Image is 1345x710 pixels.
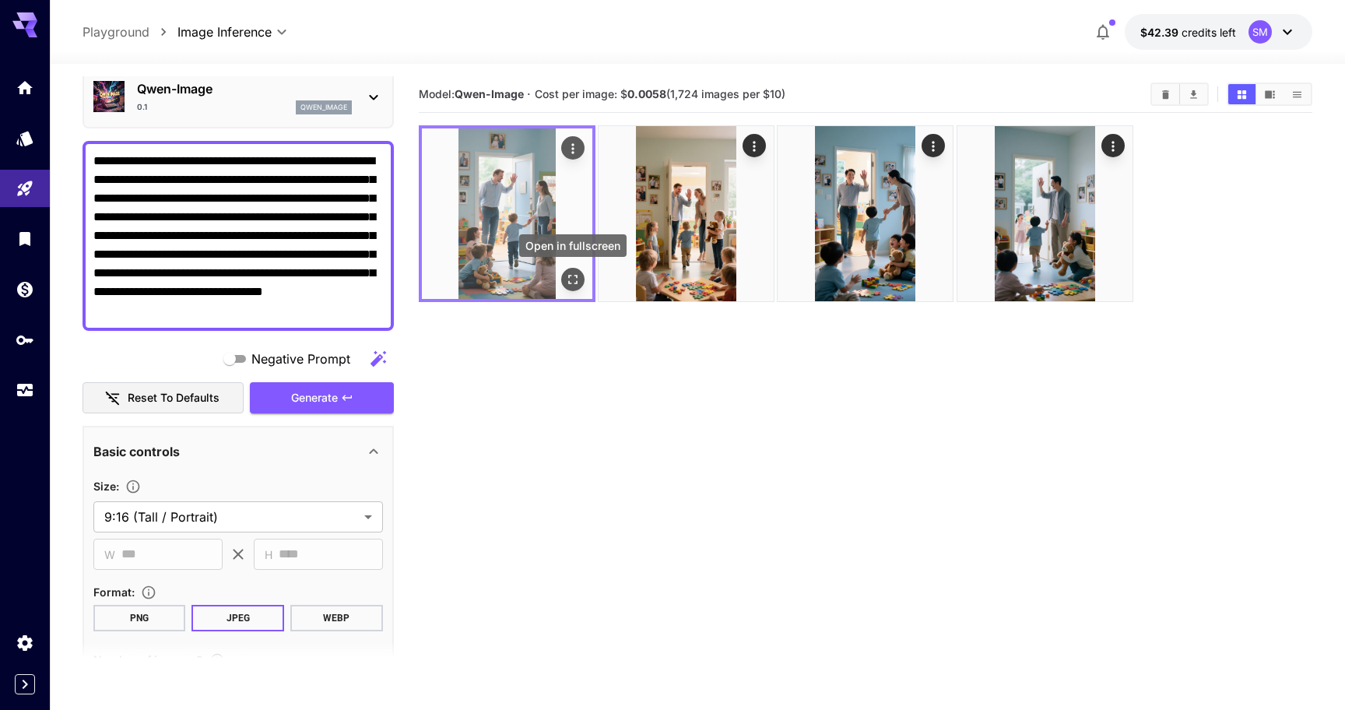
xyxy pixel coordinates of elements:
div: Usage [16,381,34,400]
button: Generate [250,382,393,414]
span: Format : [93,585,135,599]
span: credits left [1182,26,1236,39]
button: Show images in list view [1284,84,1311,104]
button: Reset to defaults [83,382,244,414]
p: Qwen-Image [137,79,352,98]
button: Adjust the dimensions of the generated image by specifying its width and height in pixels, or sel... [119,479,147,494]
div: Playground [16,179,34,199]
div: Models [16,128,34,148]
div: Wallet [16,279,34,299]
div: SM [1248,20,1272,44]
span: H [265,546,272,564]
img: Z [422,128,592,299]
button: WEBP [290,605,383,631]
div: Home [16,78,34,97]
div: Actions [561,136,585,160]
div: Library [16,229,34,248]
button: Clear Images [1152,84,1179,104]
button: Show images in video view [1256,84,1284,104]
span: W [104,546,115,564]
nav: breadcrumb [83,23,177,41]
span: Size : [93,480,119,493]
div: Basic controls [93,433,383,470]
div: Actions [1101,134,1125,157]
p: · [527,85,531,104]
span: Model: [419,87,524,100]
div: Show images in grid viewShow images in video viewShow images in list view [1227,83,1312,106]
span: Negative Prompt [251,350,350,368]
div: Clear ImagesDownload All [1150,83,1209,106]
span: 9:16 (Tall / Portrait) [104,508,358,526]
button: JPEG [191,605,284,631]
div: Actions [743,134,766,157]
b: Qwen-Image [455,87,524,100]
span: $42.39 [1140,26,1182,39]
a: Playground [83,23,149,41]
img: 2Q== [957,126,1133,301]
p: 0.1 [137,101,147,113]
div: Open in fullscreen [561,268,585,291]
button: Show images in grid view [1228,84,1255,104]
span: Cost per image: $ (1,724 images per $10) [535,87,785,100]
div: Settings [16,633,34,652]
span: Image Inference [177,23,272,41]
span: Generate [291,388,338,408]
p: Basic controls [93,442,180,461]
div: API Keys [16,330,34,350]
div: Qwen-Image0.1qwen_image [93,73,383,121]
button: Expand sidebar [15,674,35,694]
button: Choose the file format for the output image. [135,585,163,600]
div: Open in fullscreen [519,234,627,257]
button: PNG [93,605,186,631]
img: Z [778,126,953,301]
div: Actions [922,134,946,157]
p: qwen_image [300,102,347,113]
b: 0.0058 [627,87,666,100]
button: Download All [1180,84,1207,104]
img: Z [599,126,774,301]
button: $42.3872SM [1125,14,1312,50]
div: $42.3872 [1140,24,1236,40]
